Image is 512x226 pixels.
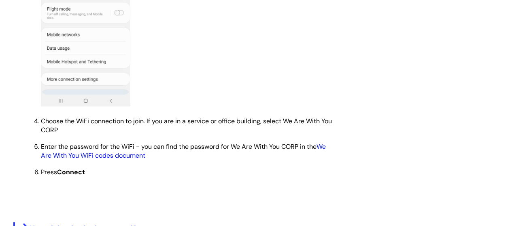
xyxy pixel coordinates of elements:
[41,167,85,176] span: Press
[41,142,326,159] span: Enter the password for the WiFi - you can find the password for We Are With You CORP in the
[41,116,332,134] span: Choose the WiFi connection to join. If you are in a service or office building, select We Are Wit...
[57,167,85,176] strong: Connect
[41,142,326,159] a: We Are With You WiFi codes document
